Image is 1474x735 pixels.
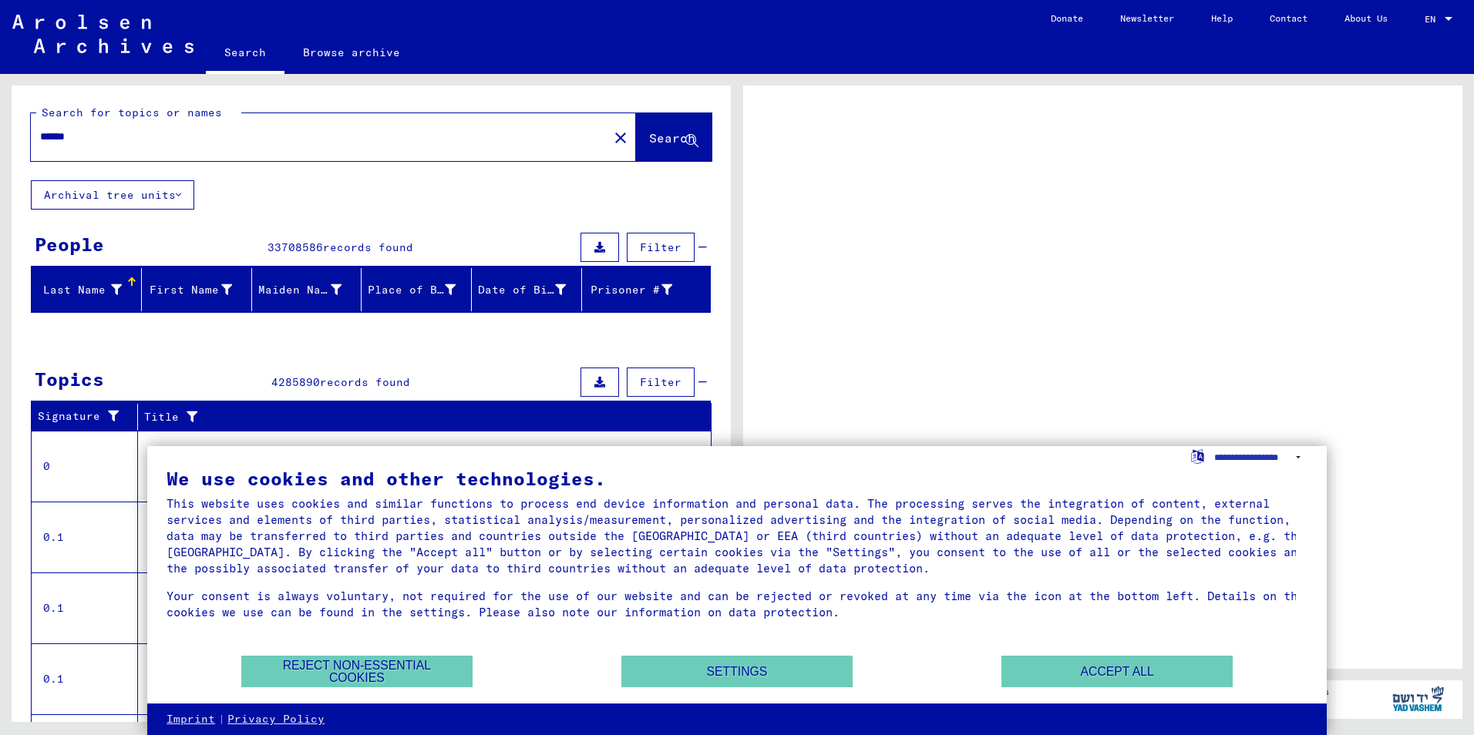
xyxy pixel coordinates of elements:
[144,409,681,425] div: Title
[32,643,138,714] td: 0.1
[42,106,222,119] mat-label: Search for topics or names
[640,240,681,254] span: Filter
[284,34,419,71] a: Browse archive
[588,282,672,298] div: Prisoner #
[32,572,138,643] td: 0.1
[258,282,342,298] div: Maiden Name
[35,365,104,393] div: Topics
[252,268,362,311] mat-header-cell: Maiden Name
[362,268,472,311] mat-header-cell: Place of Birth
[167,712,215,727] a: Imprint
[144,404,696,429] div: Title
[621,656,853,687] button: Settings
[1425,14,1442,25] span: EN
[227,712,325,727] a: Privacy Policy
[320,375,410,389] span: records found
[649,130,695,146] span: Search
[627,233,695,262] button: Filter
[31,180,194,210] button: Archival tree units
[472,268,582,311] mat-header-cell: Date of Birth
[627,367,695,397] button: Filter
[32,502,138,572] td: 0.1
[32,268,142,311] mat-header-cell: Last Name
[167,469,1307,488] div: We use cookies and other technologies.
[167,495,1307,576] div: This website uses cookies and similar functions to process end device information and personal da...
[611,129,630,147] mat-icon: close
[478,277,585,302] div: Date of Birth
[258,277,362,302] div: Maiden Name
[35,230,104,258] div: People
[241,656,473,687] button: Reject non-essential cookies
[206,34,284,74] a: Search
[38,404,141,429] div: Signature
[636,113,712,161] button: Search
[38,282,122,298] div: Last Name
[167,588,1307,620] div: Your consent is always voluntary, not required for the use of our website and can be rejected or ...
[582,268,710,311] mat-header-cell: Prisoner #
[148,277,251,302] div: First Name
[38,408,126,425] div: Signature
[32,431,138,502] td: 0
[640,375,681,389] span: Filter
[1001,656,1233,687] button: Accept all
[148,282,232,298] div: First Name
[605,122,636,153] button: Clear
[368,282,456,298] div: Place of Birth
[271,375,320,389] span: 4285890
[478,282,566,298] div: Date of Birth
[268,240,323,254] span: 33708586
[12,15,194,53] img: Arolsen_neg.svg
[1389,680,1447,718] img: yv_logo.png
[38,277,141,302] div: Last Name
[368,277,475,302] div: Place of Birth
[142,268,252,311] mat-header-cell: First Name
[323,240,413,254] span: records found
[588,277,692,302] div: Prisoner #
